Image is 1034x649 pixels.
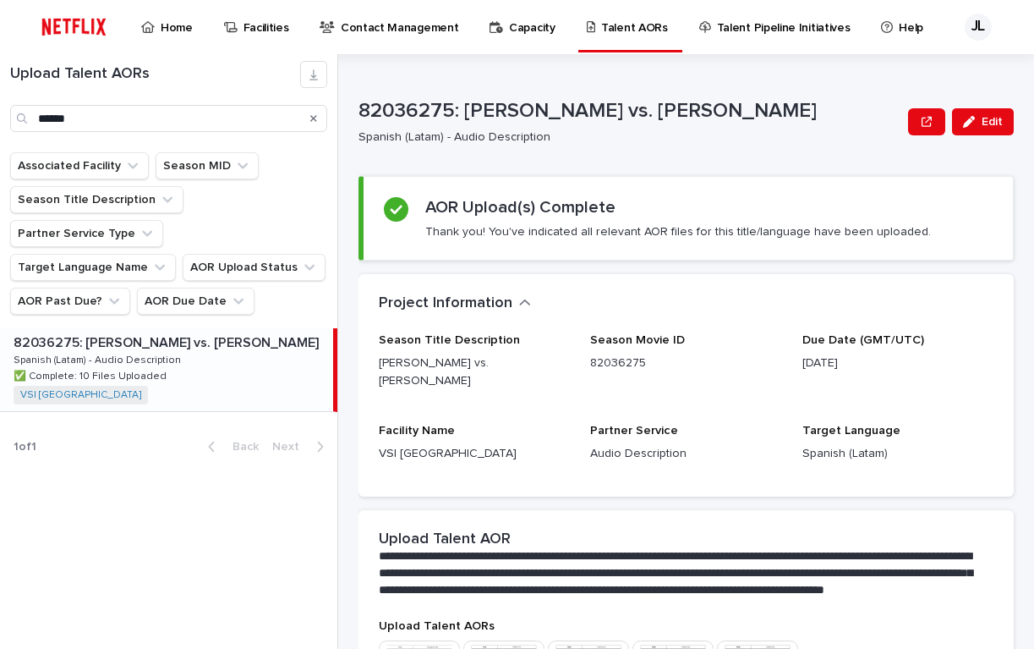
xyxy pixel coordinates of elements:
button: AOR Past Due? [10,288,130,315]
button: AOR Due Date [137,288,254,315]
button: Project Information [379,294,531,313]
button: AOR Upload Status [183,254,326,281]
button: Associated Facility [10,152,149,179]
button: Target Language Name [10,254,176,281]
p: [DATE] [802,355,993,372]
a: VSI [GEOGRAPHIC_DATA] [20,389,141,401]
p: [PERSON_NAME] vs. [PERSON_NAME] [379,355,570,390]
span: Upload Talent AORs [379,620,495,632]
span: Season Movie ID [590,334,685,346]
span: Partner Service [590,425,678,437]
p: Thank you! You've indicated all relevant AOR files for this title/language have been uploaded. [425,224,931,239]
p: 82036275 [590,355,781,372]
h2: AOR Upload(s) Complete [425,197,615,217]
input: Search [10,105,327,132]
button: Next [265,439,337,454]
button: Back [194,439,265,454]
span: Target Language [802,425,900,437]
h2: Project Information [379,294,512,313]
span: Season Title Description [379,334,520,346]
span: Facility Name [379,425,455,437]
button: Season MID [156,152,259,179]
h1: Upload Talent AORs [10,65,300,84]
p: Audio Description [590,445,781,463]
button: Edit [952,108,1014,135]
span: Due Date (GMT/UTC) [802,334,924,346]
p: 82036275: [PERSON_NAME] vs. [PERSON_NAME] [14,332,322,351]
h2: Upload Talent AOR [379,531,511,549]
span: Back [222,441,259,453]
button: Partner Service Type [10,220,163,247]
button: Season Title Description [10,186,183,213]
div: JL [965,14,992,41]
span: Next [272,441,309,453]
p: 82036275: [PERSON_NAME] vs. [PERSON_NAME] [358,99,901,124]
p: Spanish (Latam) - Audio Description [358,130,894,145]
p: Spanish (Latam) - Audio Description [14,351,184,366]
p: VSI [GEOGRAPHIC_DATA] [379,445,570,463]
img: ifQbXi3ZQGMSEF7WDB7W [34,10,114,44]
p: ✅ Complete: 10 Files Uploaded [14,367,170,382]
p: Spanish (Latam) [802,445,993,463]
span: Edit [982,116,1003,128]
